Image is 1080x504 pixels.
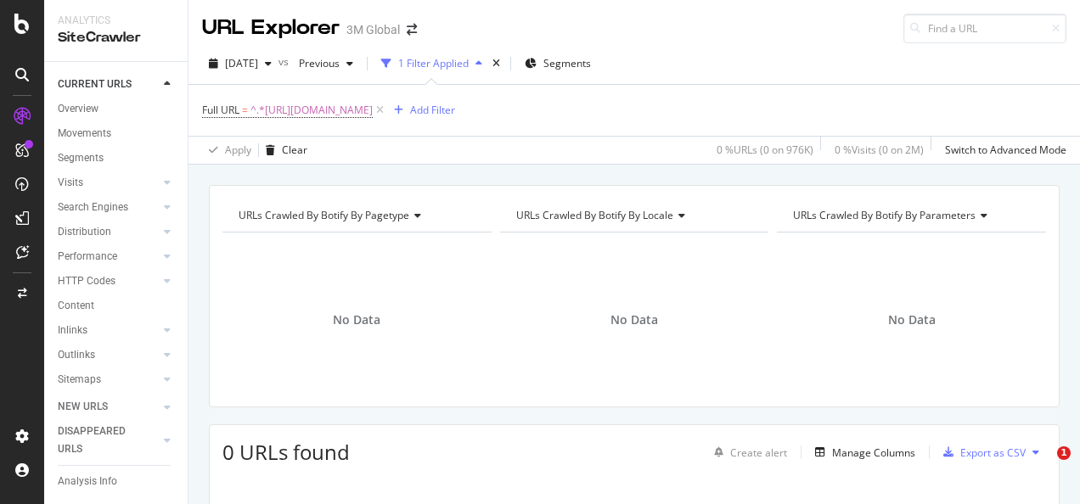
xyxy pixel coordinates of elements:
button: Apply [202,137,251,164]
a: CURRENT URLS [58,76,159,93]
span: Segments [543,56,591,70]
div: 1 Filter Applied [398,56,469,70]
div: Sitemaps [58,371,101,389]
div: NEW URLS [58,398,108,416]
div: SiteCrawler [58,28,174,48]
a: Inlinks [58,322,159,339]
button: Manage Columns [808,442,915,462]
div: Inlinks [58,322,87,339]
div: Clear [282,143,307,157]
div: DISAPPEARED URLS [58,423,143,458]
div: Create alert [730,445,787,460]
div: Movements [58,125,111,143]
button: Clear [259,137,307,164]
div: Switch to Advanced Mode [945,143,1066,157]
div: URL Explorer [202,14,340,42]
div: Overview [58,100,98,118]
span: 2025 Sep. 21st [225,56,258,70]
a: NEW URLS [58,398,159,416]
div: Analytics [58,14,174,28]
span: 0 URLs found [222,438,350,466]
a: Sitemaps [58,371,159,389]
span: Full URL [202,103,239,117]
a: Segments [58,149,176,167]
a: Movements [58,125,176,143]
span: ^.*[URL][DOMAIN_NAME] [250,98,373,122]
div: Outlinks [58,346,95,364]
div: Manage Columns [832,445,915,460]
a: Search Engines [58,199,159,216]
a: Outlinks [58,346,159,364]
div: Search Engines [58,199,128,216]
div: Visits [58,174,83,192]
button: Switch to Advanced Mode [938,137,1066,164]
span: No Data [888,311,936,328]
a: Distribution [58,223,159,241]
span: URLs Crawled By Botify By parameters [793,208,976,222]
div: Content [58,297,94,315]
a: Visits [58,174,159,192]
a: Analysis Info [58,473,176,490]
div: CURRENT URLS [58,76,132,93]
div: times [489,55,503,72]
div: arrow-right-arrow-left [407,24,417,36]
iframe: Intercom live chat [1022,446,1063,487]
div: Segments [58,149,104,167]
input: Find a URL [903,14,1066,43]
span: URLs Crawled By Botify By pagetype [239,208,409,222]
h4: URLs Crawled By Botify By locale [513,202,754,229]
div: Add Filter [410,103,455,117]
button: [DATE] [202,50,278,77]
span: = [242,103,248,117]
a: Content [58,297,176,315]
span: 1 [1057,446,1071,460]
div: Distribution [58,223,111,241]
div: 3M Global [346,21,400,38]
div: Export as CSV [960,445,1026,460]
a: DISAPPEARED URLS [58,423,159,458]
button: Segments [518,50,598,77]
button: Add Filter [387,100,455,120]
span: No Data [610,311,658,328]
div: Performance [58,248,117,266]
span: vs [278,54,292,69]
div: Apply [225,143,251,157]
button: Create alert [707,439,787,466]
button: Previous [292,50,360,77]
span: URLs Crawled By Botify By locale [516,208,673,222]
h4: URLs Crawled By Botify By pagetype [235,202,476,229]
div: Analysis Info [58,473,117,490]
h4: URLs Crawled By Botify By parameters [790,202,1031,229]
a: Performance [58,248,159,266]
span: Previous [292,56,340,70]
button: Export as CSV [937,439,1026,466]
div: 0 % URLs ( 0 on 976K ) [717,143,813,157]
a: Overview [58,100,176,118]
button: 1 Filter Applied [374,50,489,77]
span: No Data [333,311,380,328]
div: 0 % Visits ( 0 on 2M ) [835,143,924,157]
div: HTTP Codes [58,272,115,290]
a: HTTP Codes [58,272,159,290]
